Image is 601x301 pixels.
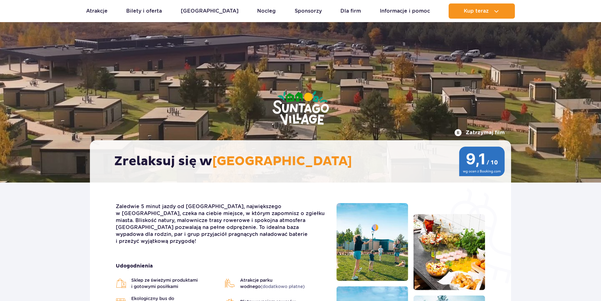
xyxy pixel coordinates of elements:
[247,66,354,151] img: Suntago Village
[340,3,361,19] a: Dla firm
[131,277,218,290] span: Sklep ze świeżymi produktami i gotowymi posiłkami
[464,8,489,14] span: Kup teraz
[454,129,505,136] button: Zatrzymaj film
[449,3,515,19] button: Kup teraz
[116,203,327,245] p: Zaledwie 5 minut jazdy od [GEOGRAPHIC_DATA], największego w [GEOGRAPHIC_DATA], czeka na ciebie mi...
[181,3,239,19] a: [GEOGRAPHIC_DATA]
[114,154,493,169] h2: Zrelaksuj się w
[261,284,305,289] span: (dodatkowo płatne)
[212,154,352,169] span: [GEOGRAPHIC_DATA]
[459,147,505,176] img: 9,1/10 wg ocen z Booking.com
[116,262,327,269] strong: Udogodnienia
[240,277,327,290] span: Atrakcje parku wodnego
[295,3,322,19] a: Sponsorzy
[380,3,430,19] a: Informacje i pomoc
[126,3,162,19] a: Bilety i oferta
[257,3,276,19] a: Nocleg
[86,3,108,19] a: Atrakcje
